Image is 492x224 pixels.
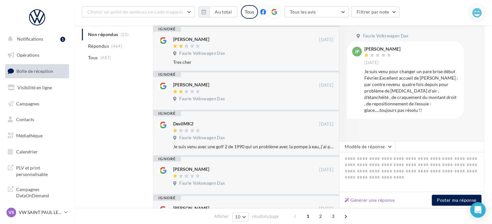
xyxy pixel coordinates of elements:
[4,48,70,62] a: Opérations
[319,167,333,173] span: [DATE]
[198,6,237,17] button: Au total
[432,195,481,206] button: Poster ma réponse
[235,214,241,219] span: 10
[179,180,225,186] span: Faurie Volkswagen Dax
[153,72,181,77] div: ignoré
[16,133,43,138] span: Médiathèque
[319,37,333,43] span: [DATE]
[88,43,109,49] span: Répondus
[153,26,181,32] div: ignoré
[19,209,62,216] p: VW SAINT PAUL LES DAX
[303,211,313,221] span: 1
[4,182,70,201] a: Campagnes DataOnDemand
[4,97,70,111] a: Campagnes
[153,156,181,161] div: ignoré
[16,163,66,177] span: PLV et print personnalisable
[351,6,400,17] button: Filtrer par note
[17,52,39,58] span: Opérations
[232,212,249,221] button: 10
[60,37,65,42] div: 1
[173,143,333,150] div: Je suis venu avec une golf 2 de 1990 qui un problème avec la pompe à eau, j'ai pris rend vous 2 s...
[328,211,338,221] span: 3
[241,5,258,19] div: Tous
[16,185,66,199] span: Campagnes DataOnDemand
[319,206,333,212] span: [DATE]
[364,60,379,66] span: [DATE]
[173,36,209,43] div: [PERSON_NAME]
[87,9,183,15] span: Choisir un point de vente ou un code magasin
[319,83,333,88] span: [DATE]
[179,135,225,141] span: Faurie Volkswagen Dax
[88,54,98,61] span: Tous
[8,209,14,216] span: VS
[290,9,316,15] span: Tous les avis
[16,101,39,106] span: Campagnes
[179,51,225,56] span: Faurie Volkswagen Dax
[355,48,359,55] span: JP
[16,68,53,74] span: Boîte de réception
[319,122,333,127] span: [DATE]
[153,111,181,116] div: ignoré
[111,44,122,49] span: (464)
[4,161,70,180] a: PLV et print personnalisable
[364,68,458,113] div: Je suis venu pour changer un pare brise début Février.Excellent accueil de [PERSON_NAME] ; par co...
[315,211,326,221] span: 2
[173,59,333,65] div: Tres cher
[17,36,43,42] span: Notifications
[342,196,397,204] button: Générer une réponse
[82,6,195,17] button: Choisir un point de vente ou un code magasin
[153,195,181,200] div: ignoré
[16,149,38,154] span: Calendrier
[252,213,279,219] span: résultats/page
[4,64,70,78] a: Boîte de réception
[4,113,70,126] a: Contacts
[173,205,209,211] div: [PERSON_NAME]
[4,129,70,142] a: Médiathèque
[364,47,400,51] div: [PERSON_NAME]
[4,81,70,94] a: Visibilité en ligne
[5,206,69,219] a: VS VW SAINT PAUL LES DAX
[179,96,225,102] span: Faurie Volkswagen Dax
[17,85,52,90] span: Visibilité en ligne
[363,33,408,39] span: Faurie Volkswagen Dax
[4,32,68,46] button: Notifications 1
[173,166,209,172] div: [PERSON_NAME]
[16,117,34,122] span: Contacts
[209,6,237,17] button: Au total
[4,145,70,159] a: Calendrier
[214,213,229,219] span: Afficher
[173,82,209,88] div: [PERSON_NAME]
[284,6,349,17] button: Tous les avis
[470,202,486,218] div: Open Intercom Messenger
[339,141,395,152] button: Modèle de réponse
[100,55,111,60] span: (487)
[173,121,193,127] div: DevilMK2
